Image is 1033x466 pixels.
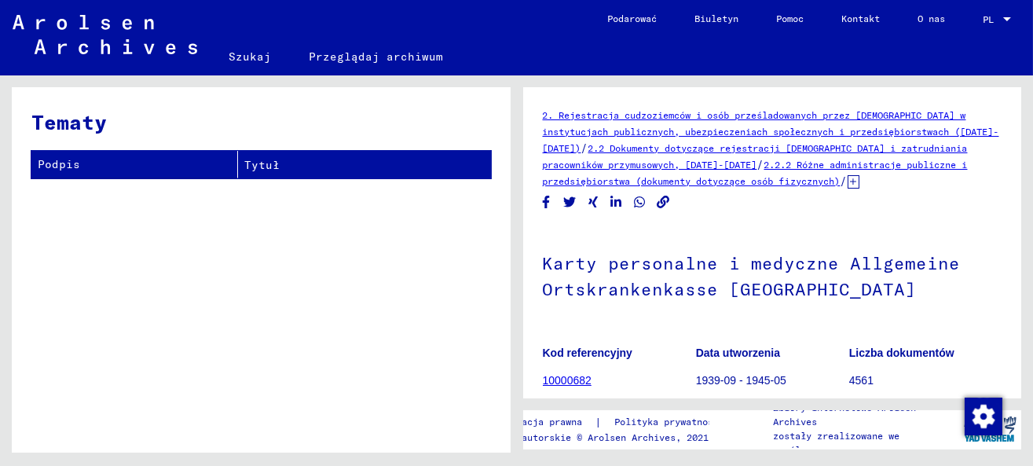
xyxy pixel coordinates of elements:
font: PL [983,13,994,25]
font: Szukaj [229,50,271,64]
button: Udostępnij na Facebooku [538,193,555,212]
img: Zmiana zgody [965,398,1002,435]
a: Polityka prywatności [602,414,743,431]
button: Udostępnij na Twitterze [562,193,578,212]
font: | [595,415,602,429]
button: Udostępnij na WhatsAppie [632,193,648,212]
button: Udostępnij na LinkedIn [608,193,625,212]
font: Podpis [38,157,80,171]
font: Informacja prawna [489,416,582,427]
font: Podarować [607,13,657,24]
font: Przeglądaj archiwum [309,50,443,64]
font: Kod referencyjny [543,347,632,359]
font: Tematy [31,109,107,135]
font: Pomoc [776,13,804,24]
img: yv_logo.png [961,409,1020,449]
button: Kopiuj link [655,193,672,212]
font: 1939-09 - 1945-05 [696,374,786,387]
a: Szukaj [210,38,290,75]
button: Udostępnij na Xing [585,193,602,212]
font: / [841,174,848,188]
font: Prawa autorskie © Arolsen Archives, 2021 [489,431,709,443]
a: 10000682 [543,374,592,387]
font: Tytuł [244,158,280,172]
font: Liczba dokumentów [849,347,954,359]
img: Arolsen_neg.svg [13,15,197,54]
font: Kontakt [841,13,880,24]
a: Informacja prawna [489,414,595,431]
font: Karty personalne i medyczne Allgemeine Ortskrankenkasse [GEOGRAPHIC_DATA] [543,252,961,300]
font: zostały zrealizowane we współpracy z [773,430,899,456]
font: / [581,141,588,155]
font: Data utworzenia [696,347,780,359]
font: / [757,157,764,171]
font: Polityka prywatności [614,416,724,427]
font: 4561 [849,374,874,387]
font: O nas [918,13,945,24]
a: 2. Rejestracja cudzoziemców i osób prześladowanych przez [DEMOGRAPHIC_DATA] w instytucjach public... [543,109,999,154]
a: Przeglądaj archiwum [290,38,462,75]
a: 2.2 Dokumenty dotyczące rejestracji [DEMOGRAPHIC_DATA] i zatrudniania pracowników przymusowych, [... [543,142,968,171]
font: Biuletyn [694,13,738,24]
